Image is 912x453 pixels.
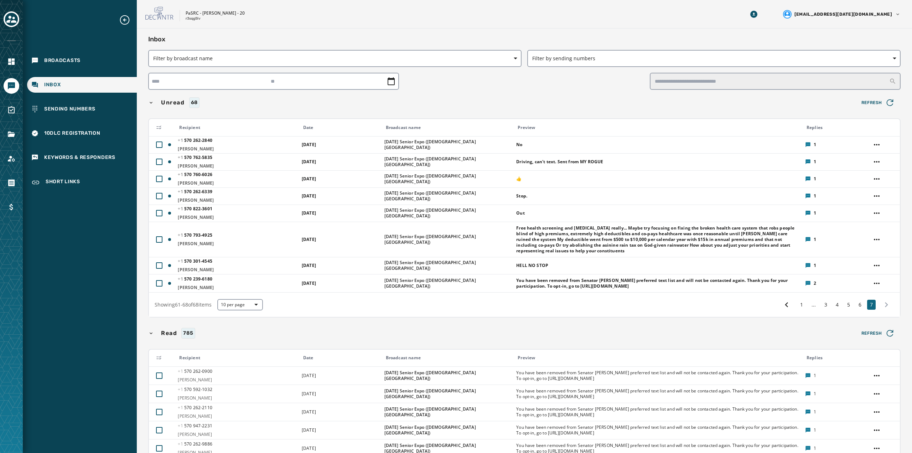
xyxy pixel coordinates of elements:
[178,405,184,411] span: +1
[178,285,297,290] span: [PERSON_NAME]
[814,427,816,433] span: 1
[44,130,100,137] span: 10DLC Registration
[27,125,137,141] a: Navigate to 10DLC Registration
[217,299,263,310] button: 10 per page
[178,386,184,392] span: +1
[160,98,186,107] span: Unread
[302,262,316,268] span: [DATE]
[302,176,316,182] span: [DATE]
[44,57,81,64] span: Broadcasts
[384,278,512,289] span: [DATE] Senior Expo ([DEMOGRAPHIC_DATA][GEOGRAPHIC_DATA])
[178,441,184,447] span: +1
[178,276,184,282] span: +1
[518,125,800,130] div: Preview
[807,125,866,130] div: Replies
[302,427,316,433] span: [DATE]
[178,395,297,401] span: [PERSON_NAME]
[302,372,316,379] span: [DATE]
[148,34,901,44] h2: Inbox
[814,263,816,268] span: 1
[178,189,212,195] span: 570 262 - 6339
[814,142,816,148] span: 1
[178,215,297,220] span: [PERSON_NAME]
[302,236,316,242] span: [DATE]
[794,11,892,17] span: [EMAIL_ADDRESS][DATE][DOMAIN_NAME]
[178,189,184,195] span: +1
[384,139,512,150] span: [DATE] Senior Expo ([DEMOGRAPHIC_DATA][GEOGRAPHIC_DATA])
[386,355,512,361] div: Broadcast name
[384,406,512,418] span: [DATE] Senior Expo ([DEMOGRAPHIC_DATA][GEOGRAPHIC_DATA])
[516,388,800,400] span: You have been removed from Senator [PERSON_NAME] preferred text list and will not be contacted ag...
[516,278,800,289] span: You have been removed from Senator [PERSON_NAME] preferred text list and will not be contacted ag...
[384,260,512,271] span: [DATE] Senior Expo ([DEMOGRAPHIC_DATA][GEOGRAPHIC_DATA])
[384,207,512,219] span: [DATE] Senior Expo ([DEMOGRAPHIC_DATA][GEOGRAPHIC_DATA])
[178,137,184,143] span: +1
[148,50,522,67] button: Filter by broadcast name
[844,300,853,310] button: 5
[4,78,19,94] a: Navigate to Messaging
[178,432,297,437] span: [PERSON_NAME]
[178,368,184,374] span: +1
[516,225,800,254] span: Free health screening and [MEDICAL_DATA] really... Maybe try focusing on fixing the broken health...
[814,210,816,216] span: 1
[178,206,212,212] span: 570 822 - 3601
[807,355,866,361] div: Replies
[178,423,184,429] span: +1
[178,258,184,264] span: +1
[384,388,512,400] span: [DATE] Senior Expo ([DEMOGRAPHIC_DATA][GEOGRAPHIC_DATA])
[861,98,895,108] span: Refresh
[186,10,245,16] p: PaSRC - [PERSON_NAME] - 20
[386,125,512,130] div: Broadcast name
[44,154,115,161] span: Keywords & Responders
[814,193,816,199] span: 1
[153,55,517,62] span: Filter by broadcast name
[516,142,800,148] span: No
[809,301,819,308] span: ...
[814,373,816,379] span: 1
[532,55,896,62] span: Filter by sending numbers
[856,326,901,340] button: Refresh
[181,328,195,339] div: 785
[867,300,876,310] button: 7
[822,300,830,310] button: 3
[178,232,212,238] span: 570 793 - 4925
[148,328,856,339] button: Read785
[780,7,903,21] button: User settings
[527,50,901,67] button: Filter by sending numbers
[384,370,512,381] span: [DATE] Senior Expo ([DEMOGRAPHIC_DATA][GEOGRAPHIC_DATA])
[179,125,297,130] div: Recipient
[221,302,259,308] span: 10 per page
[148,97,853,108] button: Unread68
[178,137,212,143] span: 570 262 - 2840
[178,441,212,447] span: 570 262 - 9886
[516,406,800,418] span: You have been removed from Senator [PERSON_NAME] preferred text list and will not be contacted ag...
[178,154,212,160] span: 570 762 - 5835
[178,171,184,177] span: +1
[302,210,316,216] span: [DATE]
[27,174,137,191] a: Navigate to Short Links
[44,105,95,113] span: Sending Numbers
[178,377,297,383] span: [PERSON_NAME]
[814,280,816,286] span: 2
[516,176,800,182] span: 👍
[797,300,806,310] button: 1
[303,355,380,361] div: Date
[178,232,184,238] span: +1
[814,159,816,165] span: 1
[516,263,800,268] span: HELL NO STOP
[178,413,297,419] span: [PERSON_NAME]
[186,16,201,21] p: r3sqg5lv
[814,391,816,397] span: 1
[178,197,297,203] span: [PERSON_NAME]
[178,241,297,247] span: [PERSON_NAME]
[179,355,297,361] div: Recipient
[384,190,512,202] span: [DATE] Senior Expo ([DEMOGRAPHIC_DATA][GEOGRAPHIC_DATA])
[516,193,800,199] span: Stop.
[814,176,816,182] span: 1
[861,328,895,338] span: Refresh
[44,81,61,88] span: Inbox
[814,446,816,451] span: 1
[178,386,212,392] span: 570 592 - 1032
[302,391,316,397] span: [DATE]
[4,175,19,191] a: Navigate to Orders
